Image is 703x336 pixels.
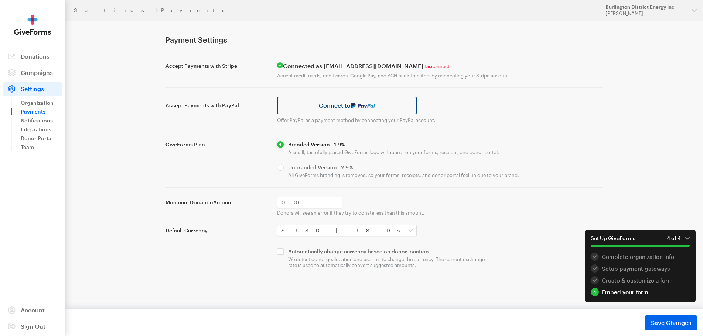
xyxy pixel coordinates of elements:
a: Organization [21,98,62,107]
a: Campaigns [3,66,62,79]
div: Embed your form [591,288,690,296]
div: Burlington District Energy Inc [605,4,686,10]
div: 4 [591,288,599,296]
a: 1 Complete organization info [591,253,690,261]
div: [PERSON_NAME] [605,10,686,17]
a: Disconnect [424,63,450,69]
div: Complete organization info [591,253,690,261]
em: 4 of 4 [667,235,690,242]
span: Amount [213,199,233,205]
h4: Connected as [EMAIL_ADDRESS][DOMAIN_NAME] [277,62,603,70]
a: Integrations [21,125,62,134]
span: Campaigns [21,69,53,76]
a: Connect to [277,97,417,114]
a: Donor Portal [21,134,62,143]
div: 3 [591,276,599,284]
p: Accept credit cards, debit cards, Google Pay, and ACH bank transfers by connecting your Stripe ac... [277,73,603,79]
label: Default Currency [165,227,268,234]
a: 3 Create & customize a form [591,276,690,284]
label: Accept Payments with PayPal [165,102,268,109]
span: Sign Out [21,323,45,330]
div: 2 [591,264,599,273]
span: Save Changes [651,318,691,327]
button: Save Changes [645,315,697,330]
label: GiveForms Plan [165,141,268,148]
a: Sign Out [3,320,62,333]
span: Donations [21,53,50,60]
img: GiveForms [14,15,51,35]
p: Offer PayPal as a payment method by connecting your PayPal account. [277,117,603,123]
img: paypal-036f5ec2d493c1c70c99b98eb3a666241af203a93f3fc3b8b64316794b4dcd3f.svg [351,103,375,108]
a: Settings [3,82,62,96]
div: Create & customize a form [591,276,690,284]
p: Donors will see an error if they try to donate less than this amount. [277,210,603,216]
div: Setup payment gateways [591,264,690,273]
a: Donations [3,50,62,63]
input: 0.00 [277,197,342,208]
span: Settings [21,85,44,92]
label: Accept Payments with Stripe [165,63,268,69]
a: Payments [21,107,62,116]
a: 4 Embed your form [591,288,690,296]
a: Account [3,304,62,317]
button: Set Up GiveForms4 of 4 [585,230,696,253]
a: Team [21,143,62,152]
span: Account [21,306,45,314]
a: Notifications [21,116,62,125]
label: Minimum Donation [165,199,268,206]
div: 1 [591,253,599,261]
a: 2 Setup payment gateways [591,264,690,273]
a: Settings [74,7,152,13]
h1: Payment Settings [165,35,603,44]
